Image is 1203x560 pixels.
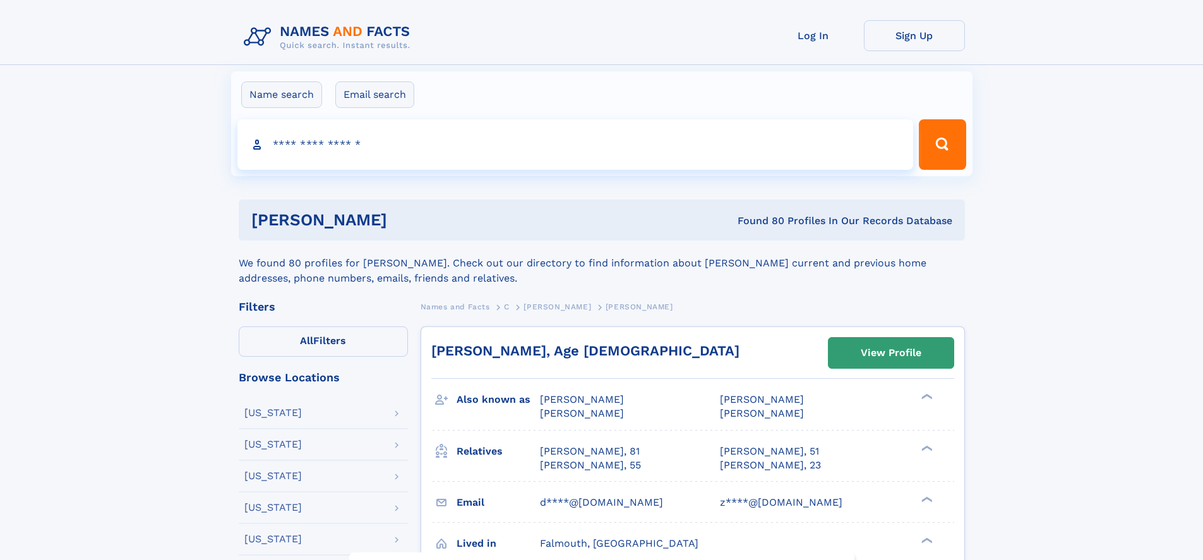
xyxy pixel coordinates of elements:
[421,299,490,314] a: Names and Facts
[335,81,414,108] label: Email search
[562,214,952,228] div: Found 80 Profiles In Our Records Database
[241,81,322,108] label: Name search
[864,20,965,51] a: Sign Up
[244,534,302,544] div: [US_STATE]
[606,302,673,311] span: [PERSON_NAME]
[720,444,819,458] a: [PERSON_NAME], 51
[918,536,933,544] div: ❯
[763,20,864,51] a: Log In
[861,338,921,367] div: View Profile
[244,503,302,513] div: [US_STATE]
[919,119,966,170] button: Search Button
[239,20,421,54] img: Logo Names and Facts
[504,302,510,311] span: C
[237,119,914,170] input: search input
[457,441,540,462] h3: Relatives
[720,458,821,472] a: [PERSON_NAME], 23
[918,393,933,401] div: ❯
[720,407,804,419] span: [PERSON_NAME]
[524,302,591,311] span: [PERSON_NAME]
[829,338,954,368] a: View Profile
[540,407,624,419] span: [PERSON_NAME]
[540,458,641,472] a: [PERSON_NAME], 55
[457,492,540,513] h3: Email
[918,495,933,503] div: ❯
[244,439,302,450] div: [US_STATE]
[540,444,640,458] a: [PERSON_NAME], 81
[244,408,302,418] div: [US_STATE]
[239,241,965,286] div: We found 80 profiles for [PERSON_NAME]. Check out our directory to find information about [PERSON...
[457,533,540,554] h3: Lived in
[244,471,302,481] div: [US_STATE]
[504,299,510,314] a: C
[457,389,540,410] h3: Also known as
[239,372,408,383] div: Browse Locations
[918,444,933,452] div: ❯
[251,212,563,228] h1: [PERSON_NAME]
[431,343,739,359] a: [PERSON_NAME], Age [DEMOGRAPHIC_DATA]
[300,335,313,347] span: All
[239,326,408,357] label: Filters
[540,393,624,405] span: [PERSON_NAME]
[720,393,804,405] span: [PERSON_NAME]
[524,299,591,314] a: [PERSON_NAME]
[239,301,408,313] div: Filters
[540,537,698,549] span: Falmouth, [GEOGRAPHIC_DATA]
